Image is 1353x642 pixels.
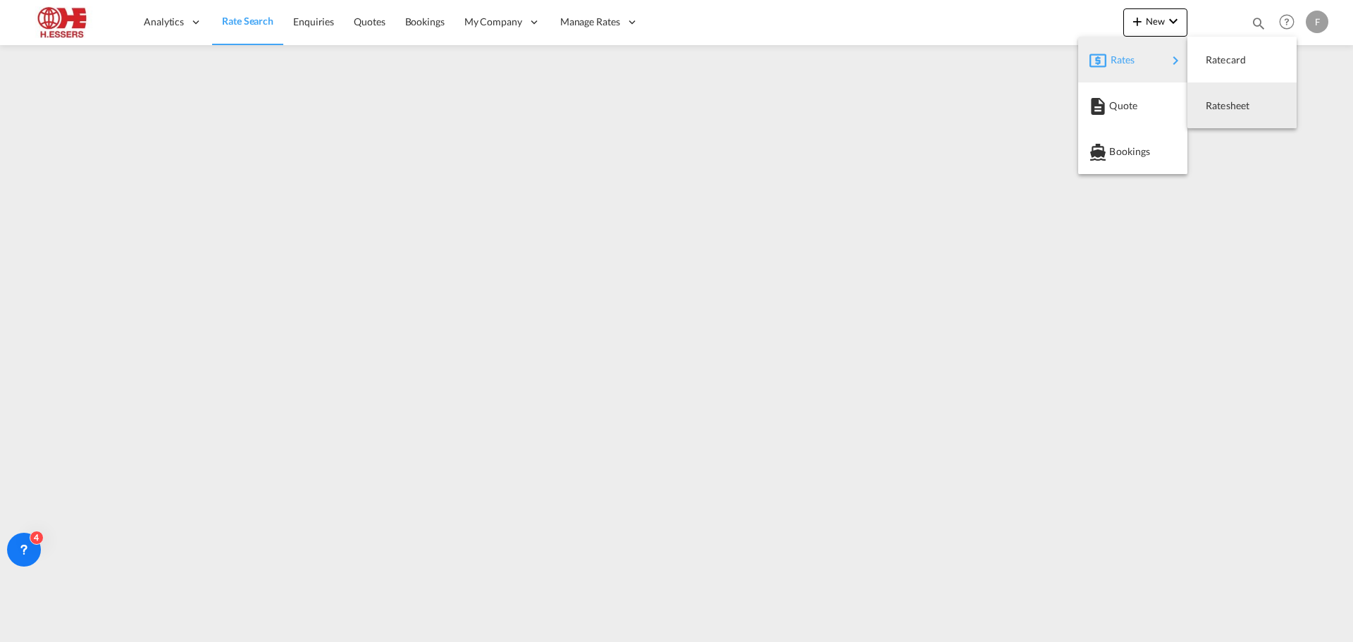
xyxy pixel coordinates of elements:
span: Ratecard [1206,46,1221,74]
span: Quote [1109,92,1125,120]
div: Bookings [1089,134,1176,169]
button: Quote [1078,82,1187,128]
div: Quote [1089,88,1176,123]
button: Bookings [1078,128,1187,174]
div: Ratecard [1199,42,1285,78]
span: Rates [1111,46,1127,74]
md-icon: icon-chevron-right [1167,52,1184,69]
span: Bookings [1109,137,1125,166]
span: Ratesheet [1206,92,1221,120]
div: Ratesheet [1199,88,1285,123]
